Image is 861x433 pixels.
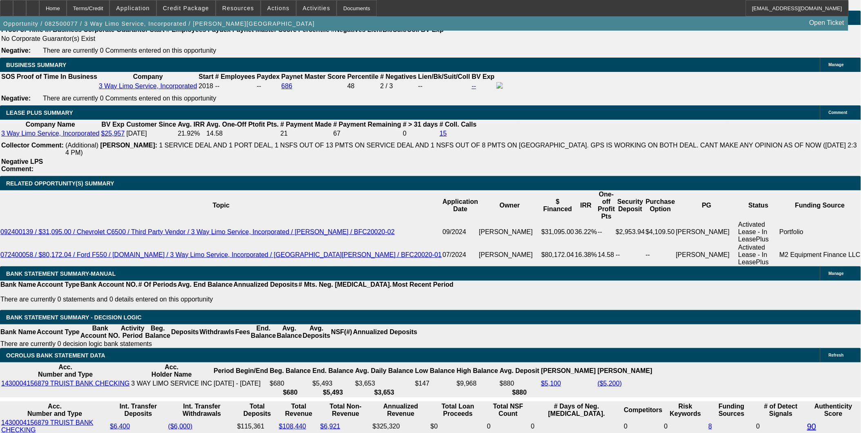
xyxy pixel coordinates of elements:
[257,82,280,91] td: --
[440,121,477,128] b: # Coll. Calls
[456,363,499,379] th: High Balance
[6,62,66,68] span: BUSINESS SUMMARY
[233,281,298,289] th: Annualized Deposits
[624,402,663,418] th: Competitors
[756,402,806,418] th: # of Detect Signals
[499,363,540,379] th: Avg. Deposit
[597,380,622,387] a: ($5,200)
[738,221,779,243] td: Activated Lease - In LeasePlus
[709,423,712,430] a: 8
[312,363,354,379] th: End. Balance
[0,251,442,258] a: 072400058 / $80,172.04 / Ford F550 / [DOMAIN_NAME] / 3 Way Limo Service, Incorporated / [GEOGRAPH...
[355,379,414,388] td: $3,653
[440,130,447,137] a: 15
[282,83,293,89] a: 686
[418,73,470,80] b: Lien/Bk/Suit/Coll
[145,324,170,340] th: Beg. Balance
[380,73,417,80] b: # Negatives
[380,83,417,90] div: 2 / 3
[597,190,615,221] th: One-off Profit Pts
[615,243,645,266] td: --
[806,16,848,30] a: Open Ticket
[100,142,157,149] b: [PERSON_NAME]:
[131,363,212,379] th: Acc. Holder Name
[279,402,319,418] th: Total Revenue
[675,243,738,266] td: [PERSON_NAME]
[320,402,371,418] th: Total Non-Revenue
[1,142,64,149] b: Collector Comment:
[65,142,98,149] span: (Additional)
[138,281,177,289] th: # Of Periods
[331,324,353,340] th: NSF(#)
[222,5,254,11] span: Resources
[472,73,495,80] b: BV Exp
[575,221,597,243] td: 36.22%
[126,121,176,128] b: Customer Since
[199,324,235,340] th: Withdrawls
[3,20,315,27] span: Opportunity / 082500077 / 3 Way Limo Service, Incorporated / [PERSON_NAME][GEOGRAPHIC_DATA]
[499,388,540,397] th: $880
[430,402,486,418] th: Total Loan Proceeds
[779,243,861,266] td: M2 Equipment Finance LLC
[597,243,615,266] td: 14.58
[530,402,623,418] th: # Days of Neg. [MEDICAL_DATA].
[237,402,277,418] th: Total Deposits
[479,243,541,266] td: [PERSON_NAME]
[199,73,213,80] b: Start
[499,379,540,388] td: $880
[645,243,675,266] td: --
[403,129,438,138] td: 0
[779,221,861,243] td: Portfolio
[163,5,209,11] span: Credit Package
[418,82,470,91] td: --
[26,121,75,128] b: Company Name
[541,221,575,243] td: $31,095.00
[80,281,138,289] th: Bank Account NO.
[645,190,675,221] th: Purchase Option
[664,402,707,418] th: Risk Keywords
[267,5,290,11] span: Actions
[355,388,414,397] th: $3,653
[496,82,503,89] img: facebook-icon.png
[333,121,401,128] b: # Payment Remaining
[43,95,216,102] span: There are currently 0 Comments entered on this opportunity
[597,363,653,379] th: [PERSON_NAME]
[110,423,130,430] a: $6,400
[442,243,479,266] td: 07/2024
[312,388,354,397] th: $5,493
[403,121,438,128] b: # > 31 days
[36,324,80,340] th: Account Type
[280,129,332,138] td: 21
[36,281,80,289] th: Account Type
[829,62,844,67] span: Manage
[213,379,268,388] td: [DATE] - [DATE]
[829,353,844,357] span: Refresh
[392,281,454,289] th: Most Recent Period
[198,82,214,91] td: 2018
[6,270,116,277] span: BANK STATEMENT SUMMARY-MANUAL
[472,83,476,89] a: --
[1,380,130,387] a: 1430004156879 TRUIST BANK CHECKING
[312,379,354,388] td: $5,493
[829,271,844,276] span: Manage
[206,121,279,128] b: Avg. One-Off Ptofit Pts.
[0,228,395,235] a: 092400139 / $31,095.00 / Chevrolet C6500 / Third Party Vendor / 3 Way Limo Service, Incorporated ...
[373,423,429,430] div: $325,320
[1,130,99,137] a: 3 Way Limo Service, Incorporated
[353,324,418,340] th: Annualized Deposits
[280,121,331,128] b: # Payment Made
[575,190,597,221] th: IRR
[235,324,250,340] th: Fees
[829,110,848,115] span: Comment
[16,73,98,81] th: Proof of Time In Business
[615,190,645,221] th: Security Deposit
[110,402,167,418] th: Int. Transfer Deposits
[779,190,861,221] th: Funding Source
[575,243,597,266] td: 16.38%
[1,47,31,54] b: Negative:
[302,324,331,340] th: Avg. Deposits
[133,73,163,80] b: Company
[65,142,857,156] span: 1 SERVICE DEAL AND 1 PORT DEAL, 1 NSFS OUT OF 13 PMTS ON SERVICE DEAL AND 1 NSFS OUT OF 8 PMTS ON...
[1,402,109,418] th: Acc. Number and Type
[708,402,755,418] th: Funding Sources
